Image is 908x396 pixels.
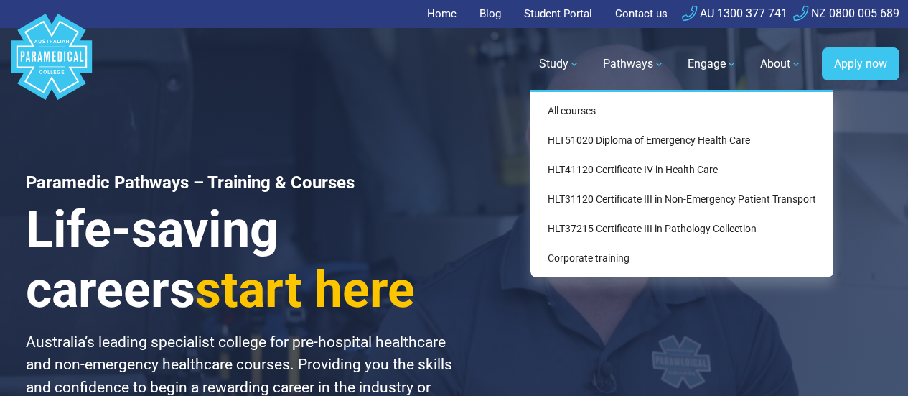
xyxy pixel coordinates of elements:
a: Study [530,44,589,84]
a: HLT31120 Certificate III in Non-Emergency Patient Transport [536,186,828,213]
div: Study [530,90,833,277]
span: start here [195,260,415,319]
a: NZ 0800 005 689 [793,6,899,20]
a: HLT37215 Certificate III in Pathology Collection [536,216,828,242]
a: Pathways [594,44,673,84]
a: HLT51020 Diploma of Emergency Health Care [536,127,828,154]
h1: Paramedic Pathways – Training & Courses [26,172,472,193]
a: Corporate training [536,245,828,272]
a: AU 1300 377 741 [682,6,787,20]
a: Engage [679,44,746,84]
a: HLT41120 Certificate IV in Health Care [536,157,828,183]
a: Australian Paramedical College [9,28,95,101]
a: All courses [536,98,828,124]
h3: Life-saving careers [26,199,472,320]
a: Apply now [822,47,899,80]
a: About [752,44,810,84]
